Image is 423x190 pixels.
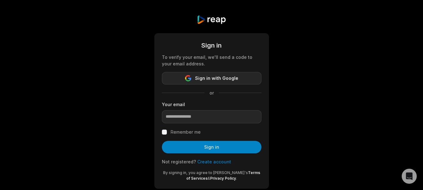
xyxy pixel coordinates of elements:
a: Privacy Policy [210,176,236,181]
a: Create account [197,159,231,164]
div: Open Intercom Messenger [402,169,417,184]
span: or [204,90,219,96]
span: Not registered? [162,159,196,164]
img: reap [197,15,226,24]
label: Your email [162,101,261,108]
div: To verify your email, we'll send a code to your email address. [162,54,261,67]
label: Remember me [171,128,201,136]
button: Sign in [162,141,261,153]
a: Terms of Services [186,170,260,181]
span: . [236,176,237,181]
span: Sign in with Google [195,74,238,82]
span: By signing in, you agree to [PERSON_NAME]'s [163,170,248,175]
div: Sign in [162,41,261,50]
span: & [208,176,210,181]
button: Sign in with Google [162,72,261,85]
